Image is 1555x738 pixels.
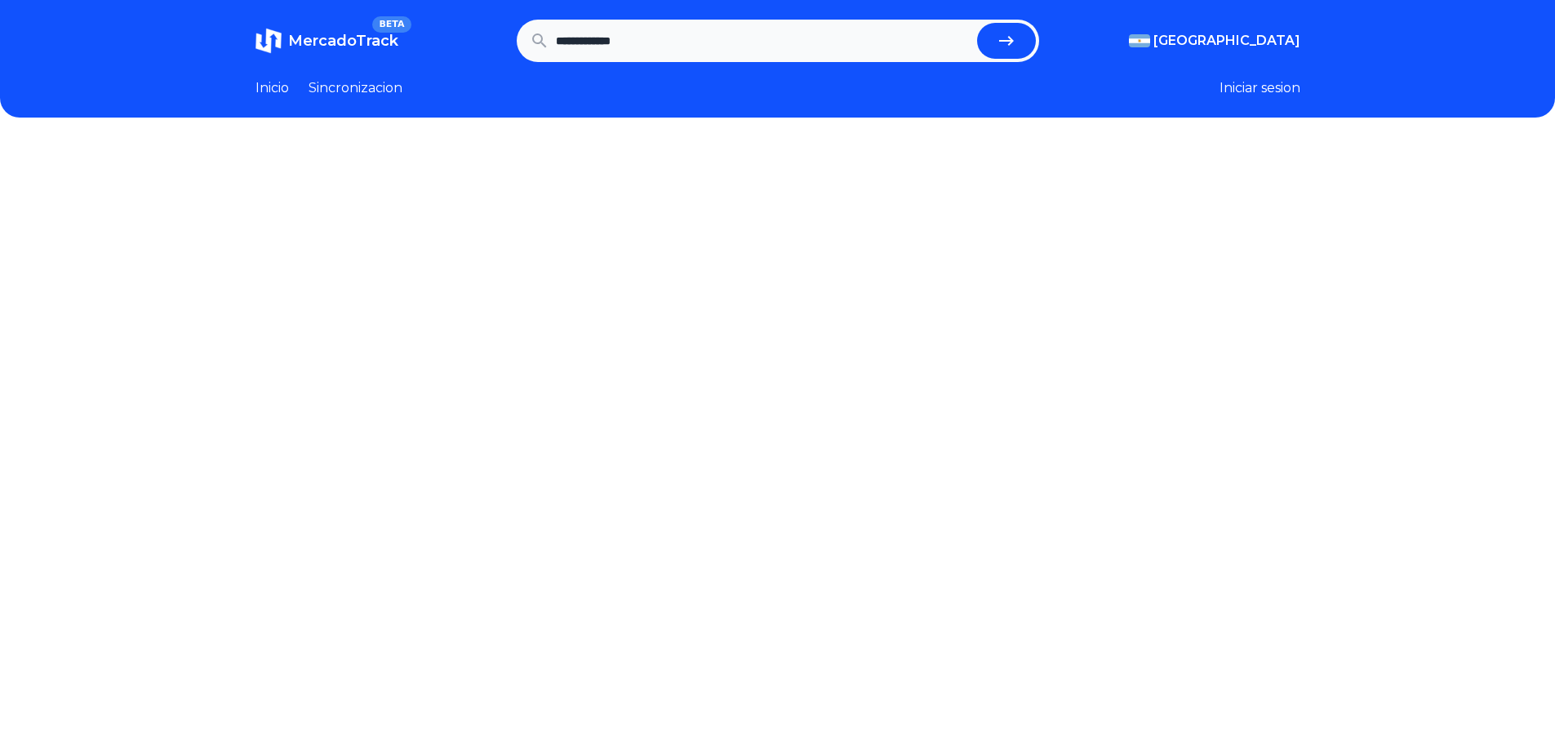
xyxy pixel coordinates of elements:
button: [GEOGRAPHIC_DATA] [1129,31,1300,51]
span: MercadoTrack [288,32,398,50]
button: Iniciar sesion [1220,78,1300,98]
span: [GEOGRAPHIC_DATA] [1153,31,1300,51]
a: Sincronizacion [309,78,402,98]
span: BETA [372,16,411,33]
a: Inicio [255,78,289,98]
img: MercadoTrack [255,28,282,54]
a: MercadoTrackBETA [255,28,398,54]
img: Argentina [1129,34,1150,47]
